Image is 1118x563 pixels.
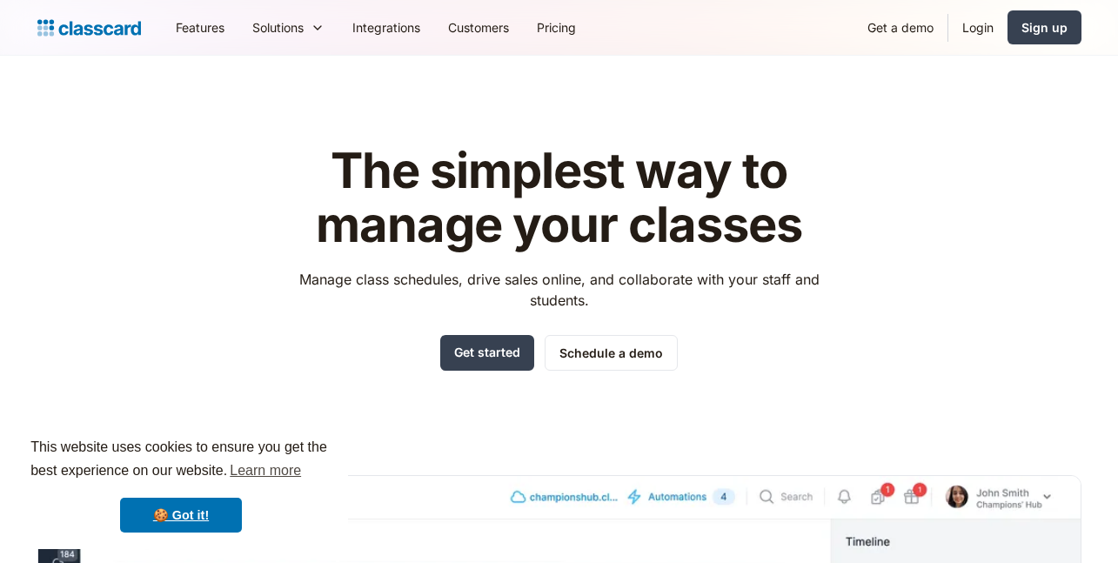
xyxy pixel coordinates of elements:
[30,437,331,484] span: This website uses cookies to ensure you get the best experience on our website.
[14,420,348,549] div: cookieconsent
[120,498,242,533] a: dismiss cookie message
[1008,10,1081,44] a: Sign up
[523,8,590,47] a: Pricing
[545,335,678,371] a: Schedule a demo
[854,8,947,47] a: Get a demo
[238,8,338,47] div: Solutions
[948,8,1008,47] a: Login
[434,8,523,47] a: Customers
[37,16,141,40] a: home
[283,144,835,251] h1: The simplest way to manage your classes
[338,8,434,47] a: Integrations
[283,269,835,311] p: Manage class schedules, drive sales online, and collaborate with your staff and students.
[227,458,304,484] a: learn more about cookies
[1021,18,1068,37] div: Sign up
[162,8,238,47] a: Features
[440,335,534,371] a: Get started
[252,18,304,37] div: Solutions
